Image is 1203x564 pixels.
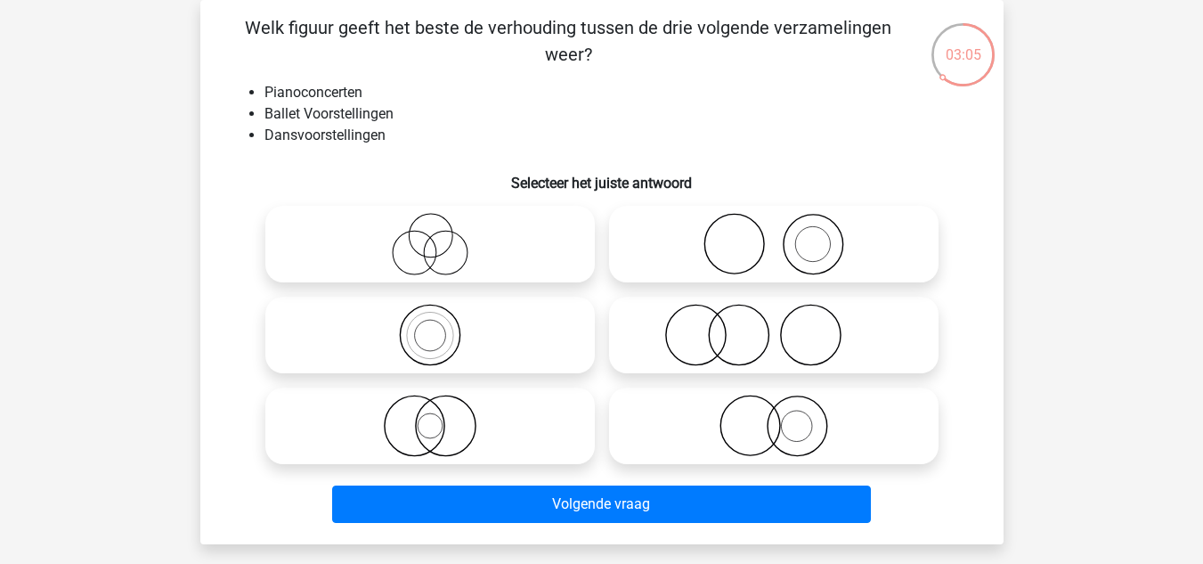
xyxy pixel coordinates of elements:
[264,125,975,146] li: Dansvoorstellingen
[264,82,975,103] li: Pianoconcerten
[264,103,975,125] li: Ballet Voorstellingen
[229,160,975,192] h6: Selecteer het juiste antwoord
[229,14,908,68] p: Welk figuur geeft het beste de verhouding tussen de drie volgende verzamelingen weer?
[930,21,996,66] div: 03:05
[332,486,871,523] button: Volgende vraag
